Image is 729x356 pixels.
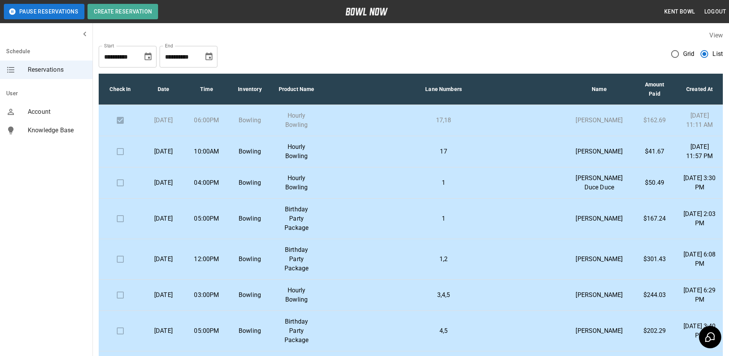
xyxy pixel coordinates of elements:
p: 05:00PM [191,326,222,336]
p: 1,2 [328,255,559,264]
th: Lane Numbers [322,74,566,105]
p: $301.43 [639,255,670,264]
p: 04:00PM [191,178,222,187]
p: Hourly Bowling [278,111,315,130]
p: Birthday Party Package [278,317,315,345]
p: 17,18 [328,116,559,125]
p: $162.69 [639,116,670,125]
p: [PERSON_NAME] [572,116,627,125]
p: [DATE] [148,326,179,336]
p: [DATE] [148,116,179,125]
th: Date [142,74,185,105]
th: Created At [676,74,723,105]
p: [PERSON_NAME] [572,255,627,264]
p: 06:00PM [191,116,222,125]
th: Check In [99,74,142,105]
p: [PERSON_NAME] [572,147,627,156]
th: Inventory [228,74,271,105]
p: [DATE] [148,178,179,187]
p: Bowling [234,178,265,187]
p: [DATE] 3:30 PM [682,174,717,192]
p: [DATE] 6:29 PM [682,286,717,304]
span: Grid [683,49,695,59]
p: [PERSON_NAME] Duce Duce [572,174,627,192]
p: 10:00AM [191,147,222,156]
p: [PERSON_NAME] [572,214,627,223]
p: [DATE] [148,255,179,264]
th: Name [566,74,633,105]
p: Birthday Party Package [278,245,315,273]
p: Bowling [234,255,265,264]
p: Hourly Bowling [278,142,315,161]
span: Knowledge Base [28,126,86,135]
p: Hourly Bowling [278,174,315,192]
button: Choose date, selected date is Nov 10, 2025 [201,49,217,64]
button: Create Reservation [88,4,158,19]
label: View [709,32,723,39]
p: 4,5 [328,326,559,336]
p: 03:00PM [191,290,222,300]
p: 1 [328,214,559,223]
img: logo [345,8,388,15]
p: 05:00PM [191,214,222,223]
p: $50.49 [639,178,670,187]
p: 17 [328,147,559,156]
p: Hourly Bowling [278,286,315,304]
p: $41.67 [639,147,670,156]
p: [DATE] [148,147,179,156]
p: [DATE] 11:57 PM [682,142,717,161]
p: [DATE] [148,290,179,300]
p: [DATE] 2:03 PM [682,209,717,228]
p: Bowling [234,290,265,300]
button: Kent Bowl [661,5,698,19]
p: 1 [328,178,559,187]
th: Time [185,74,228,105]
p: 12:00PM [191,255,222,264]
span: Account [28,107,86,116]
p: Bowling [234,116,265,125]
th: Amount Paid [633,74,677,105]
p: Birthday Party Package [278,205,315,233]
p: $202.29 [639,326,670,336]
th: Product Name [271,74,322,105]
p: $167.24 [639,214,670,223]
span: List [712,49,723,59]
p: [DATE] 6:08 PM [682,250,717,268]
p: Bowling [234,326,265,336]
p: [DATE] 11:11 AM [682,111,717,130]
span: Reservations [28,65,86,74]
p: Bowling [234,147,265,156]
p: $244.03 [639,290,670,300]
p: 3,4,5 [328,290,559,300]
p: [DATE] 3:40 PM [682,322,717,340]
p: [DATE] [148,214,179,223]
p: Bowling [234,214,265,223]
button: Pause Reservations [4,4,84,19]
button: Logout [701,5,729,19]
button: Choose date, selected date is Oct 9, 2025 [140,49,156,64]
p: [PERSON_NAME] [572,290,627,300]
p: [PERSON_NAME] [572,326,627,336]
